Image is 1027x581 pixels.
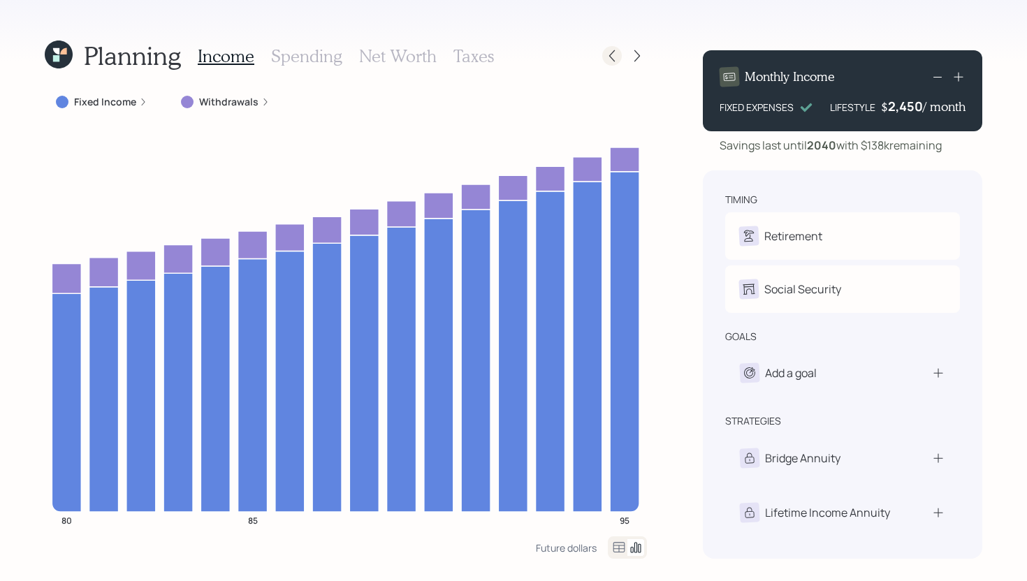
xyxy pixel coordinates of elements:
label: Fixed Income [74,95,136,109]
div: FIXED EXPENSES [720,100,794,115]
div: Add a goal [765,365,817,381]
label: Withdrawals [199,95,258,109]
h4: $ [881,99,888,115]
div: Lifetime Income Annuity [765,504,890,521]
div: Savings last until with $138k remaining [720,137,942,154]
h3: Net Worth [359,46,437,66]
h3: Spending [271,46,342,66]
div: strategies [725,414,781,428]
tspan: 80 [61,514,72,526]
div: LIFESTYLE [830,100,875,115]
tspan: 95 [620,514,629,526]
b: 2040 [807,138,836,153]
div: Social Security [764,281,841,297]
div: timing [725,193,757,207]
div: 2,450 [888,98,923,115]
h3: Income [198,46,254,66]
h4: Monthly Income [745,69,835,84]
h1: Planning [84,41,181,71]
div: Bridge Annuity [765,450,840,466]
div: Retirement [764,228,822,244]
div: Future dollars [536,541,597,554]
tspan: 85 [248,514,258,526]
h4: / month [923,99,966,115]
div: goals [725,330,757,344]
h3: Taxes [453,46,494,66]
